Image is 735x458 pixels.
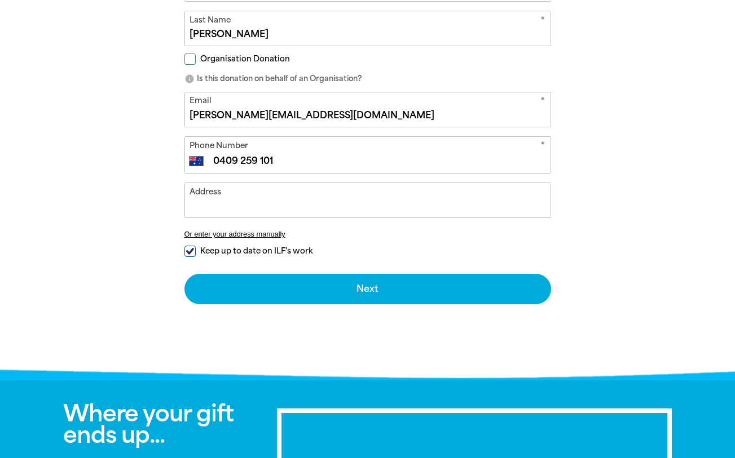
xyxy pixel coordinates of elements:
button: Or enter your address manually [184,230,551,238]
p: Is this donation on behalf of an Organisation? [184,73,551,85]
input: Organisation Donation [184,54,196,65]
span: Where your gift ends up... [63,400,234,448]
span: Keep up to date on ILF's work [200,246,313,256]
span: Organisation Donation [200,54,290,64]
button: Next [184,274,551,304]
i: Required [540,140,545,154]
i: info [184,74,195,84]
input: Keep up to date on ILF's work [184,246,196,257]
